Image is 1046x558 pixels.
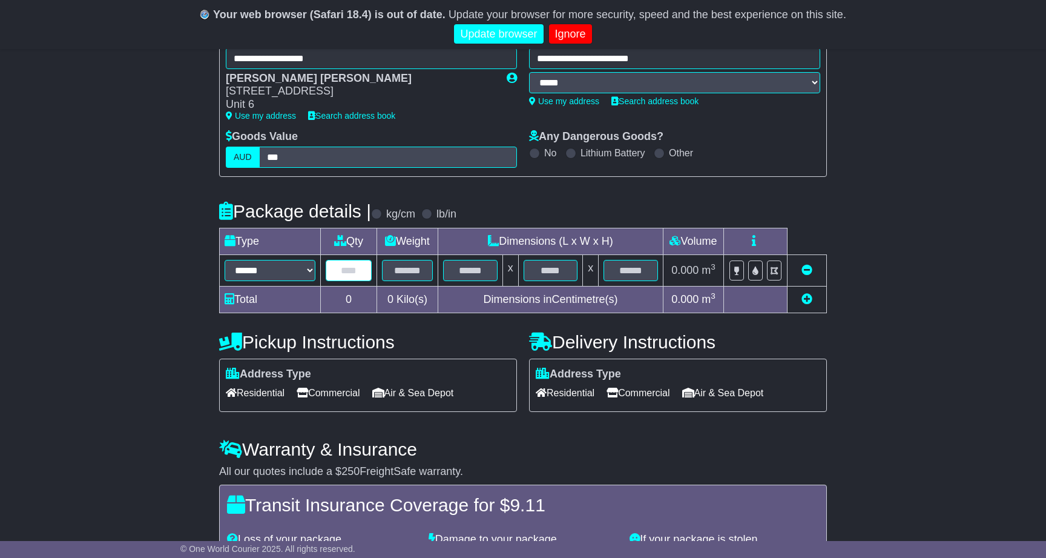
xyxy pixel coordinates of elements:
[226,111,296,121] a: Use my address
[377,228,438,254] td: Weight
[297,384,360,402] span: Commercial
[226,368,311,381] label: Address Type
[611,96,699,106] a: Search address book
[226,147,260,168] label: AUD
[502,254,518,286] td: x
[529,332,827,352] h4: Delivery Instructions
[671,264,699,276] span: 0.000
[549,24,592,44] a: Ignore
[321,228,377,254] td: Qty
[449,8,846,21] span: Update your browser for more security, speed and the best experience on this site.
[454,24,543,44] a: Update browser
[702,293,715,305] span: m
[220,286,321,313] td: Total
[180,544,355,554] span: © One World Courier 2025. All rights reserved.
[536,368,621,381] label: Address Type
[226,85,495,98] div: [STREET_ADDRESS]
[221,533,423,546] div: Loss of your package
[581,147,645,159] label: Lithium Battery
[377,286,438,313] td: Kilo(s)
[671,293,699,305] span: 0.000
[544,147,556,159] label: No
[702,264,715,276] span: m
[711,262,715,271] sup: 3
[226,72,495,85] div: [PERSON_NAME] [PERSON_NAME]
[423,533,624,546] div: Damage to your package
[607,384,669,402] span: Commercial
[226,384,285,402] span: Residential
[536,384,594,402] span: Residential
[529,96,599,106] a: Use my address
[663,228,723,254] td: Volume
[226,130,298,144] label: Goods Value
[711,291,715,301] sup: 3
[583,254,599,286] td: x
[669,147,693,159] label: Other
[227,495,819,515] h4: Transit Insurance Coverage for $
[220,228,321,254] td: Type
[801,264,812,276] a: Remove this item
[801,293,812,305] a: Add new item
[226,98,495,111] div: Unit 6
[321,286,377,313] td: 0
[219,439,827,459] h4: Warranty & Insurance
[219,465,827,479] div: All our quotes include a $ FreightSafe warranty.
[341,465,360,477] span: 250
[387,293,393,305] span: 0
[510,495,545,515] span: 9.11
[386,208,415,221] label: kg/cm
[438,286,663,313] td: Dimensions in Centimetre(s)
[682,384,764,402] span: Air & Sea Depot
[219,332,517,352] h4: Pickup Instructions
[623,533,825,546] div: If your package is stolen
[372,384,454,402] span: Air & Sea Depot
[308,111,395,121] a: Search address book
[213,8,446,21] b: Your web browser (Safari 18.4) is out of date.
[438,228,663,254] td: Dimensions (L x W x H)
[436,208,456,221] label: lb/in
[529,130,663,144] label: Any Dangerous Goods?
[219,201,371,221] h4: Package details |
